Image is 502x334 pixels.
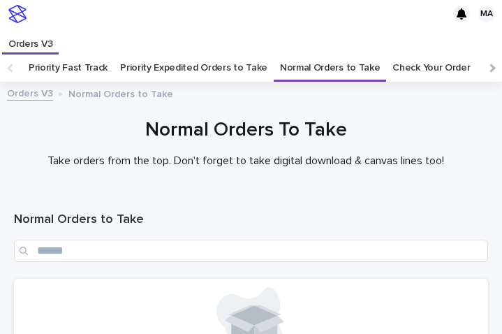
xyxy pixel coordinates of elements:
[14,117,478,143] h1: Normal Orders To Take
[68,85,173,101] p: Normal Orders to Take
[14,240,488,262] input: Search
[29,54,108,82] a: Priority Fast Track
[2,28,59,52] a: Orders V3
[120,54,267,82] a: Priority Expedited Orders to Take
[8,28,52,50] p: Orders V3
[478,6,495,22] div: MA
[280,54,381,82] a: Normal Orders to Take
[392,54,470,82] a: Check Your Order
[7,85,53,101] a: Orders V3
[8,5,27,23] img: stacker-logo-s-only.png
[14,212,488,228] h1: Normal Orders to Take
[14,154,478,168] p: Take orders from the top. Don't forget to take digital download & canvas lines too!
